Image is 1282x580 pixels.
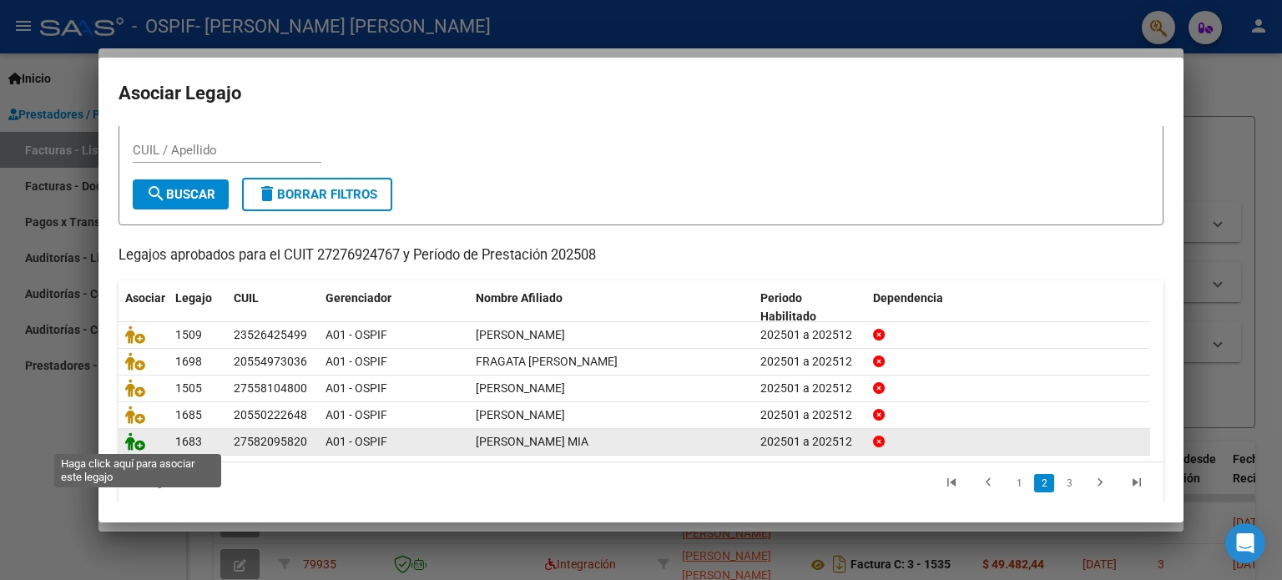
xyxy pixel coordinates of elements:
[257,187,377,202] span: Borrar Filtros
[1225,523,1265,563] div: Open Intercom Messenger
[175,291,212,305] span: Legajo
[234,352,307,371] div: 20554973036
[146,184,166,204] mat-icon: search
[760,432,860,451] div: 202501 a 202512
[1059,474,1079,492] a: 3
[476,355,618,368] span: FRAGATA FRANCISCO NAHUEL
[1121,474,1153,492] a: go to last page
[1007,469,1032,497] li: page 1
[175,435,202,448] span: 1683
[326,435,387,448] span: A01 - OSPIF
[319,280,469,335] datatable-header-cell: Gerenciador
[257,184,277,204] mat-icon: delete
[227,280,319,335] datatable-header-cell: CUIL
[866,280,1151,335] datatable-header-cell: Dependencia
[175,355,202,368] span: 1698
[469,280,754,335] datatable-header-cell: Nombre Afiliado
[326,355,387,368] span: A01 - OSPIF
[1009,474,1029,492] a: 1
[760,406,860,425] div: 202501 a 202512
[1084,474,1116,492] a: go to next page
[175,328,202,341] span: 1509
[125,291,165,305] span: Asociar
[326,381,387,395] span: A01 - OSPIF
[476,408,565,421] span: YAÑEZ BENICIO VALENTIN
[476,435,588,448] span: GIMENEZ LABAT FRANCHESCA MIA
[476,328,565,341] span: SAYAVEDRA AXEL THIAGO
[175,408,202,421] span: 1685
[972,474,1004,492] a: go to previous page
[242,178,392,211] button: Borrar Filtros
[234,291,259,305] span: CUIL
[936,474,967,492] a: go to first page
[234,406,307,425] div: 20550222648
[760,379,860,398] div: 202501 a 202512
[476,381,565,395] span: VELAZCO KATERYN JAZMIN
[754,280,866,335] datatable-header-cell: Periodo Habilitado
[169,280,227,335] datatable-header-cell: Legajo
[133,179,229,209] button: Buscar
[760,325,860,345] div: 202501 a 202512
[234,379,307,398] div: 27558104800
[1034,474,1054,492] a: 2
[119,245,1163,266] p: Legajos aprobados para el CUIT 27276924767 y Período de Prestación 202508
[476,291,563,305] span: Nombre Afiliado
[760,352,860,371] div: 202501 a 202512
[234,432,307,451] div: 27582095820
[119,78,1163,109] h2: Asociar Legajo
[146,187,215,202] span: Buscar
[326,291,391,305] span: Gerenciador
[873,291,943,305] span: Dependencia
[175,381,202,395] span: 1505
[119,462,325,504] div: 12 registros
[760,291,816,324] span: Periodo Habilitado
[119,280,169,335] datatable-header-cell: Asociar
[326,328,387,341] span: A01 - OSPIF
[234,325,307,345] div: 23526425499
[326,408,387,421] span: A01 - OSPIF
[1057,469,1082,497] li: page 3
[1032,469,1057,497] li: page 2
